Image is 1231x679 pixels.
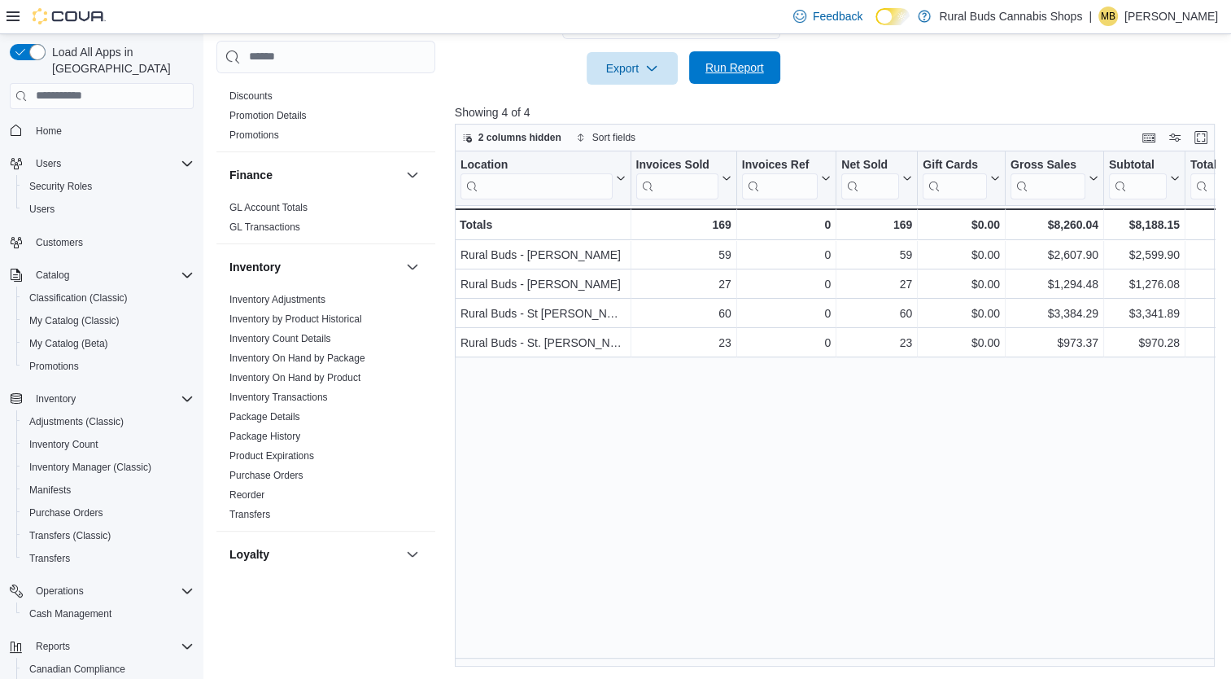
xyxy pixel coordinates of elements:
[1011,215,1098,234] div: $8,260.04
[229,581,316,593] a: Loyalty Adjustments
[29,637,76,656] button: Reports
[229,580,316,594] span: Loyalty Adjustments
[1109,157,1167,199] div: Subtotal
[1109,333,1180,353] div: $970.28
[29,265,194,285] span: Catalog
[23,458,194,477] span: Inventory Manager (Classic)
[16,456,200,479] button: Inventory Manager (Classic)
[1191,128,1211,147] button: Enter fullscreen
[229,294,325,305] a: Inventory Adjustments
[29,637,194,656] span: Reports
[229,488,264,502] span: Reorder
[1124,7,1218,26] p: [PERSON_NAME]
[229,489,264,501] a: Reorder
[1109,157,1167,173] div: Subtotal
[841,304,912,323] div: 60
[1011,157,1098,199] button: Gross Sales
[923,333,1000,353] div: $0.00
[229,372,360,383] a: Inventory On Hand by Product
[923,274,1000,294] div: $0.00
[229,313,362,325] a: Inventory by Product Historical
[403,165,422,185] button: Finance
[841,157,912,199] button: Net Sold
[592,131,635,144] span: Sort fields
[229,509,270,520] a: Transfers
[229,371,360,384] span: Inventory On Hand by Product
[3,264,200,287] button: Catalog
[23,199,61,219] a: Users
[23,604,118,624] a: Cash Management
[16,309,200,332] button: My Catalog (Classic)
[3,230,200,254] button: Customers
[23,288,134,308] a: Classification (Classic)
[16,524,200,547] button: Transfers (Classic)
[456,128,568,147] button: 2 columns hidden
[29,581,90,601] button: Operations
[229,90,273,103] span: Discounts
[36,585,84,598] span: Operations
[3,635,200,658] button: Reports
[16,287,200,309] button: Classification (Classic)
[461,333,626,353] div: Rural Buds - St. [PERSON_NAME]
[229,293,325,306] span: Inventory Adjustments
[29,180,92,193] span: Security Roles
[36,640,70,653] span: Reports
[229,259,281,275] h3: Inventory
[1101,7,1115,26] span: MB
[229,167,399,183] button: Finance
[229,450,314,462] a: Product Expirations
[36,125,62,138] span: Home
[1109,245,1180,265] div: $2,599.90
[23,412,194,431] span: Adjustments (Classic)
[29,120,194,141] span: Home
[705,59,764,76] span: Run Report
[461,157,626,199] button: Location
[923,304,1000,323] div: $0.00
[229,221,300,234] span: GL Transactions
[841,157,899,173] div: Net Sold
[635,245,731,265] div: 59
[229,332,331,345] span: Inventory Count Details
[29,233,89,252] a: Customers
[841,215,912,234] div: 169
[742,274,831,294] div: 0
[29,552,70,565] span: Transfers
[36,157,61,170] span: Users
[29,265,76,285] button: Catalog
[229,333,331,344] a: Inventory Count Details
[23,288,194,308] span: Classification (Classic)
[29,506,103,519] span: Purchase Orders
[841,274,912,294] div: 27
[635,157,731,199] button: Invoices Sold
[742,157,818,173] div: Invoices Ref
[229,90,273,102] a: Discounts
[403,545,422,564] button: Loyalty
[229,201,308,214] span: GL Account Totals
[461,245,626,265] div: Rural Buds - [PERSON_NAME]
[46,44,194,77] span: Load All Apps in [GEOGRAPHIC_DATA]
[229,449,314,462] span: Product Expirations
[1011,157,1085,173] div: Gross Sales
[875,8,910,25] input: Dark Mode
[29,291,128,304] span: Classification (Classic)
[23,177,98,196] a: Security Roles
[1139,128,1159,147] button: Keyboard shortcuts
[229,430,300,443] span: Package History
[29,203,55,216] span: Users
[23,311,194,331] span: My Catalog (Classic)
[23,549,194,568] span: Transfers
[16,502,200,524] button: Purchase Orders
[229,129,279,142] span: Promotions
[229,546,399,563] button: Loyalty
[23,435,105,454] a: Inventory Count
[23,503,194,523] span: Purchase Orders
[36,236,83,249] span: Customers
[3,152,200,175] button: Users
[229,353,365,364] a: Inventory On Hand by Package
[1109,274,1180,294] div: $1,276.08
[23,357,85,376] a: Promotions
[596,52,668,85] span: Export
[229,546,269,563] h3: Loyalty
[742,245,831,265] div: 0
[229,410,300,423] span: Package Details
